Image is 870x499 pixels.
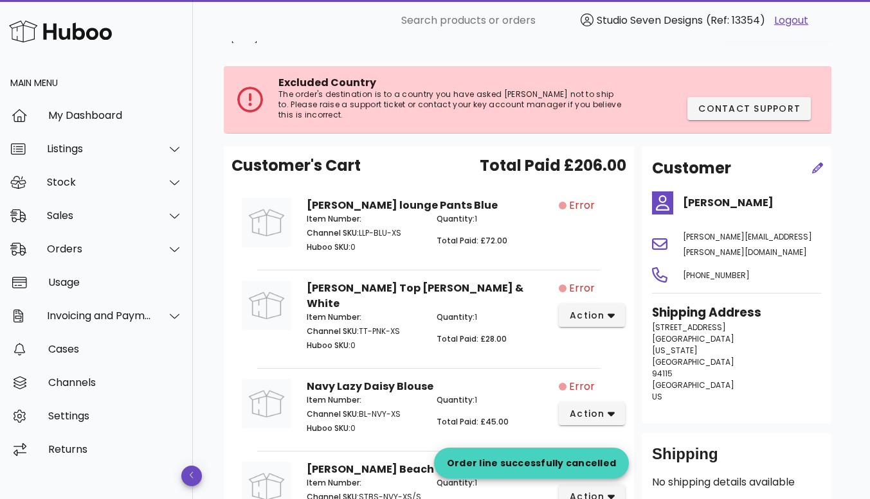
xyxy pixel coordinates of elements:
h3: Shipping Address [652,304,821,322]
span: [GEOGRAPHIC_DATA] [652,356,734,367]
p: 0 [307,423,421,434]
div: Sales [47,209,152,222]
span: [GEOGRAPHIC_DATA] [652,333,734,344]
span: Total Paid: £72.00 [437,235,507,246]
span: action [569,309,605,322]
span: Item Number: [307,213,361,224]
strong: [PERSON_NAME] lounge Pants Blue [307,198,498,213]
p: 1 [437,311,551,323]
div: Listings [47,143,152,155]
span: Excluded Country [278,75,376,90]
span: Item Number: [307,394,361,405]
div: Shipping [652,444,821,475]
span: Total Paid: £45.00 [437,416,509,427]
p: 0 [307,340,421,351]
span: Total Paid: £28.00 [437,333,507,344]
span: Error [569,281,595,296]
span: Contact Support [698,102,801,116]
span: Quantity: [437,311,475,322]
a: Logout [774,13,808,28]
div: Settings [48,410,183,422]
p: LLP-BLU-XS [307,227,421,239]
p: The order's destination is to a country you have asked [PERSON_NAME] not to ship to. Please raise... [278,89,624,120]
span: [PERSON_NAME][EMAIL_ADDRESS][PERSON_NAME][DOMAIN_NAME] [683,231,812,258]
div: Returns [48,443,183,455]
p: 1 [437,394,551,406]
div: My Dashboard [48,109,183,121]
h2: Customer [652,157,731,180]
span: Huboo SKU: [307,340,350,351]
span: Item Number: [307,477,361,488]
span: Customer's Cart [231,154,361,177]
span: Huboo SKU: [307,241,350,252]
span: (Ref: 13354) [706,13,765,28]
span: Studio Seven Designs [597,13,703,28]
p: BL-NVY-XS [307,408,421,420]
span: [STREET_ADDRESS] [652,322,726,333]
img: Huboo Logo [9,17,112,45]
div: Channels [48,376,183,389]
span: Channel SKU: [307,227,359,238]
span: 94115 [652,368,673,379]
button: Contact Support [687,97,811,120]
span: Quantity: [437,394,475,405]
button: action [559,402,625,425]
span: [PHONE_NUMBER] [683,270,750,281]
div: Cases [48,343,183,355]
strong: [PERSON_NAME] Beach Sweater PRE-ORDER [307,462,545,477]
p: No shipping details available [652,475,821,490]
p: 0 [307,241,421,253]
span: Quantity: [437,213,475,224]
strong: Navy Lazy Daisy Blouse [307,379,433,394]
div: Invoicing and Payments [47,310,152,322]
p: TT-PNK-XS [307,326,421,337]
div: Order line successfully cancelled [434,457,629,469]
span: US [652,391,662,402]
p: 1 [437,213,551,225]
span: Huboo SKU: [307,423,350,433]
span: Quantity: [437,477,475,488]
div: Stock [47,176,152,188]
span: Channel SKU: [307,408,359,419]
img: Product Image [242,379,291,428]
span: [GEOGRAPHIC_DATA] [652,380,734,390]
img: Product Image [242,198,291,247]
span: [US_STATE] [652,345,698,356]
strong: [PERSON_NAME] Top [PERSON_NAME] & White [307,281,523,311]
span: Item Number: [307,311,361,322]
span: Channel SKU: [307,326,359,337]
div: Usage [48,276,183,288]
h4: [PERSON_NAME] [683,195,821,211]
span: action [569,407,605,421]
span: Error [569,198,595,213]
span: Error [569,379,595,394]
img: Product Image [242,281,291,330]
div: Orders [47,243,152,255]
button: action [559,304,625,327]
p: 1 [437,477,551,489]
span: Total Paid £206.00 [480,154,626,177]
